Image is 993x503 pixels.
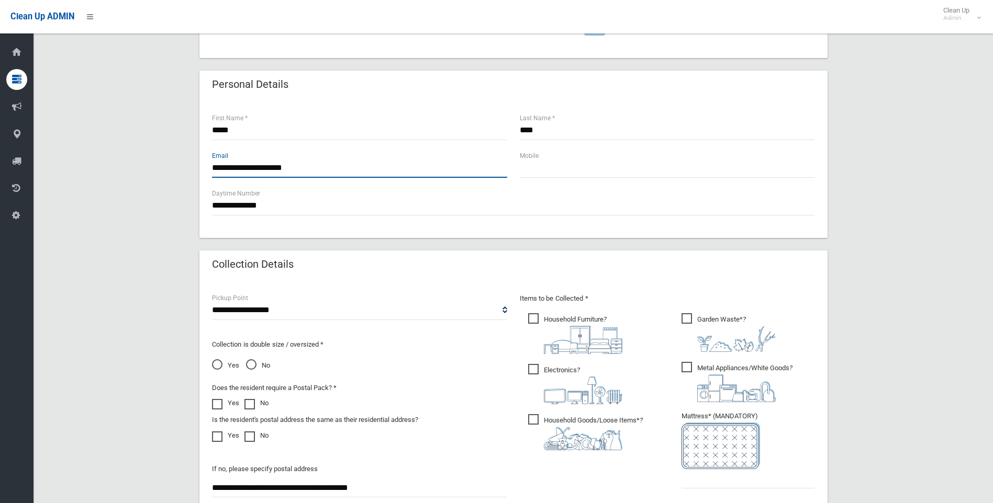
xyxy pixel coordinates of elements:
[697,374,776,402] img: 36c1b0289cb1767239cdd3de9e694f19.png
[544,376,622,404] img: 394712a680b73dbc3d2a6a3a7ffe5a07.png
[528,364,622,404] span: Electronics
[212,397,239,409] label: Yes
[544,427,622,450] img: b13cc3517677393f34c0a387616ef184.png
[212,429,239,442] label: Yes
[199,74,301,95] header: Personal Details
[682,422,760,469] img: e7408bece873d2c1783593a074e5cb2f.png
[697,326,776,352] img: 4fd8a5c772b2c999c83690221e5242e0.png
[212,359,239,372] span: Yes
[682,362,793,402] span: Metal Appliances/White Goods
[544,366,622,404] i: ?
[199,254,306,275] header: Collection Details
[244,429,269,442] label: No
[943,14,969,22] small: Admin
[938,6,980,22] span: Clean Up
[544,315,622,354] i: ?
[697,315,776,352] i: ?
[544,326,622,354] img: aa9efdbe659d29b613fca23ba79d85cb.png
[528,313,622,354] span: Household Furniture
[528,414,643,450] span: Household Goods/Loose Items*
[10,12,74,21] span: Clean Up ADMIN
[244,397,269,409] label: No
[212,338,507,351] p: Collection is double size / oversized *
[544,416,643,450] i: ?
[682,412,815,469] span: Mattress* (MANDATORY)
[520,292,815,305] p: Items to be Collected *
[212,382,337,394] label: Does the resident require a Postal Pack? *
[697,364,793,402] i: ?
[212,463,318,475] label: If no, please specify postal address
[212,414,418,426] label: Is the resident's postal address the same as their residential address?
[246,359,270,372] span: No
[682,313,776,352] span: Garden Waste*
